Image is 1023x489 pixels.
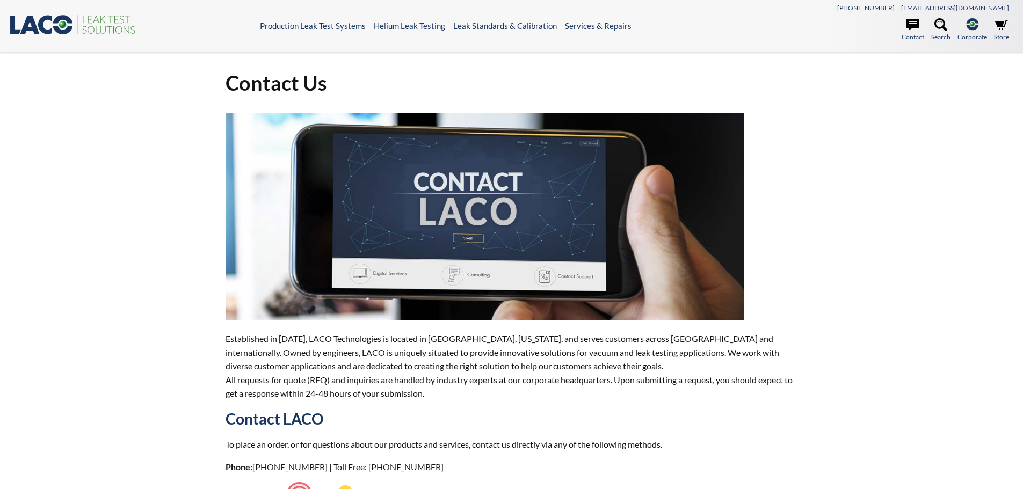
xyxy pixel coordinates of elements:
[931,18,951,42] a: Search
[374,21,445,31] a: Helium Leak Testing
[226,70,798,96] h1: Contact Us
[226,113,744,320] img: ContactUs.jpg
[226,410,324,428] strong: Contact LACO
[260,21,366,31] a: Production Leak Test Systems
[994,18,1009,42] a: Store
[226,332,798,400] p: Established in [DATE], LACO Technologies is located in [GEOGRAPHIC_DATA], [US_STATE], and serves ...
[837,4,895,12] a: [PHONE_NUMBER]
[226,462,252,472] strong: Phone:
[226,437,798,451] p: To place an order, or for questions about our products and services, contact us directly via any ...
[226,460,798,474] p: [PHONE_NUMBER] | Toll Free: [PHONE_NUMBER]
[453,21,557,31] a: Leak Standards & Calibration
[902,18,924,42] a: Contact
[901,4,1009,12] a: [EMAIL_ADDRESS][DOMAIN_NAME]
[957,32,987,42] span: Corporate
[565,21,632,31] a: Services & Repairs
